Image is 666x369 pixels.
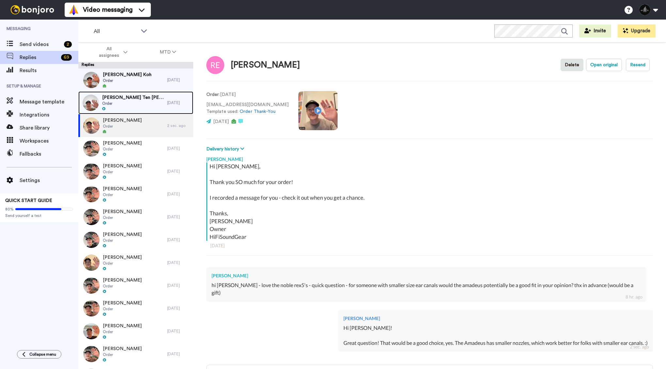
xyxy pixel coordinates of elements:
[618,24,656,38] button: Upgrade
[103,346,142,352] span: [PERSON_NAME]
[78,69,193,91] a: [PERSON_NAME] KohOrder[DATE]
[231,60,300,70] div: [PERSON_NAME]
[103,163,142,169] span: [PERSON_NAME]
[103,78,151,83] span: Order
[103,238,142,243] span: Order
[102,101,164,106] span: Order
[103,192,142,197] span: Order
[83,254,100,271] img: 891f35c2-bb58-4390-84f6-5901a24cb1ba-thumb.jpg
[103,169,142,175] span: Order
[103,124,142,129] span: Order
[83,277,100,294] img: 746daabd-ad06-4fa5-a617-14f5fb6fc0db-thumb.jpg
[167,260,190,265] div: [DATE]
[78,114,193,137] a: [PERSON_NAME]Order2 sec. ago
[167,283,190,288] div: [DATE]
[5,213,73,218] span: Send yourself a test
[630,344,649,350] div: 2 sec. ago
[20,177,78,184] span: Settings
[20,124,78,132] span: Share library
[579,24,611,38] button: Invite
[83,140,100,157] img: f2902885-8206-4f2d-b54d-3b206e038dc3-thumb.jpg
[103,284,142,289] span: Order
[78,228,193,251] a: [PERSON_NAME]Order[DATE]
[103,146,142,152] span: Order
[78,183,193,206] a: [PERSON_NAME]Order[DATE]
[17,350,61,359] button: Collapse menu
[206,92,219,97] strong: Order
[167,123,190,128] div: 2 sec. ago
[83,5,133,14] span: Video messaging
[586,59,622,71] button: Open original
[206,146,246,153] button: Delivery history
[64,41,72,48] div: 2
[83,72,100,88] img: 4319020e-60e7-4c7b-918c-4ee3188010a2-thumb.jpg
[167,329,190,334] div: [DATE]
[103,277,142,284] span: [PERSON_NAME]
[103,231,142,238] span: [PERSON_NAME]
[61,54,72,61] div: 69
[561,59,583,71] button: Delete
[20,40,61,48] span: Send videos
[83,232,100,248] img: 699449e3-bb3a-467c-bdf7-049cba583549-thumb.jpg
[103,300,142,306] span: [PERSON_NAME]
[103,186,142,192] span: [PERSON_NAME]
[103,323,142,329] span: [PERSON_NAME]
[29,352,56,357] span: Collapse menu
[103,261,142,266] span: Order
[78,137,193,160] a: [PERSON_NAME]Order[DATE]
[102,94,164,101] span: [PERSON_NAME] Ten [PERSON_NAME]
[144,46,192,58] button: MTD
[167,77,190,83] div: [DATE]
[206,101,289,115] p: [EMAIL_ADDRESS][DOMAIN_NAME] Template used:
[5,198,52,203] span: QUICK START GUIDE
[103,140,142,146] span: [PERSON_NAME]
[343,324,648,347] div: Hi [PERSON_NAME]! Great question! That would be a good choice, yes. The Amadeus has smaller nozzl...
[20,98,78,106] span: Message template
[69,5,79,15] img: vm-color.svg
[167,100,190,105] div: [DATE]
[167,351,190,357] div: [DATE]
[96,46,122,59] span: All assignees
[167,214,190,220] div: [DATE]
[626,294,642,300] div: 8 hr. ago
[103,71,151,78] span: [PERSON_NAME] Koh
[103,329,142,334] span: Order
[83,346,100,362] img: 6695022b-d9e9-451b-845e-63d692640ad0-thumb.jpg
[83,300,100,316] img: 35cdd85e-faec-4704-8a45-05e66f68dcf4-thumb.jpg
[343,315,648,322] div: [PERSON_NAME]
[78,274,193,297] a: [PERSON_NAME]Order[DATE]
[94,27,137,35] span: All
[212,272,641,279] div: [PERSON_NAME]
[83,117,100,134] img: ec278b0b-f2b7-4b5b-abe7-7de2e206e031-thumb.jpg
[206,153,653,162] div: [PERSON_NAME]
[626,59,650,71] button: Resend
[78,251,193,274] a: [PERSON_NAME]Order[DATE]
[83,186,100,202] img: 045557f2-a6ee-427a-b252-e6a4ee5e83f7-thumb.jpg
[20,67,78,74] span: Results
[103,254,142,261] span: [PERSON_NAME]
[103,117,142,124] span: [PERSON_NAME]
[8,5,57,14] img: bj-logo-header-white.svg
[167,146,190,151] div: [DATE]
[83,209,100,225] img: ab514738-f614-436c-ac9a-0c287d9b9510-thumb.jpg
[78,91,193,114] a: [PERSON_NAME] Ten [PERSON_NAME]Order[DATE]
[78,320,193,343] a: [PERSON_NAME]Order[DATE]
[20,111,78,119] span: Integrations
[20,54,58,61] span: Replies
[167,237,190,242] div: [DATE]
[167,306,190,311] div: [DATE]
[210,242,649,249] div: [DATE]
[167,192,190,197] div: [DATE]
[83,323,100,339] img: 53e71fb5-9ae1-41c4-8b44-95b6556c7d3a-thumb.jpg
[167,169,190,174] div: [DATE]
[213,119,229,124] span: [DATE]
[78,206,193,228] a: [PERSON_NAME]Order[DATE]
[78,343,193,365] a: [PERSON_NAME]Order[DATE]
[103,352,142,357] span: Order
[20,137,78,145] span: Workspaces
[210,162,651,241] div: Hi [PERSON_NAME], Thank you SO much for your order! I recorded a message for you - check it out w...
[80,43,144,61] button: All assignees
[83,163,100,179] img: 2928f92d-d74f-4415-a4a2-640ce8c41eab-thumb.jpg
[103,215,142,220] span: Order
